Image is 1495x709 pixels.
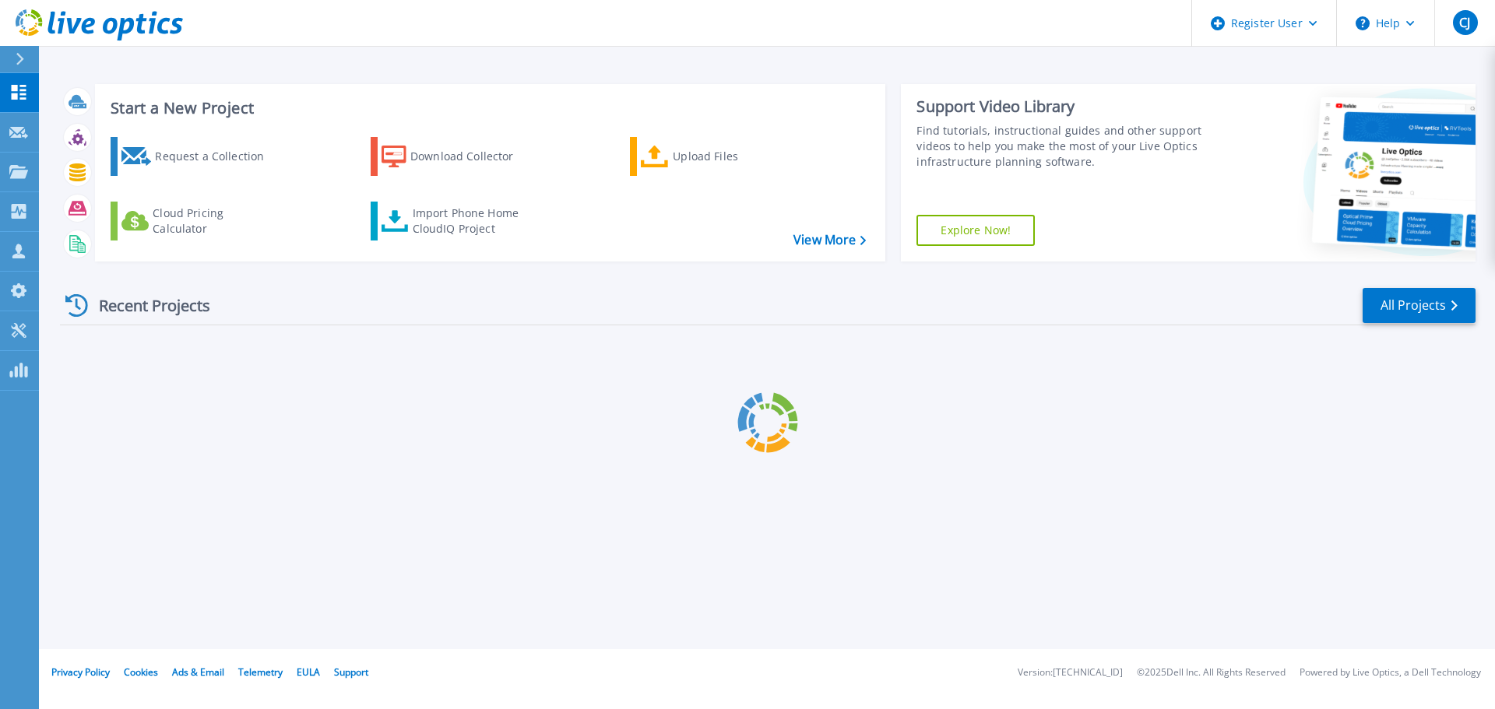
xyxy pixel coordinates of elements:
a: Privacy Policy [51,665,110,679]
div: Download Collector [410,141,535,172]
div: Cloud Pricing Calculator [153,205,277,237]
li: Powered by Live Optics, a Dell Technology [1300,668,1481,678]
li: © 2025 Dell Inc. All Rights Reserved [1137,668,1286,678]
a: View More [793,233,866,247]
span: CJ [1459,16,1470,29]
div: Request a Collection [155,141,280,172]
div: Import Phone Home CloudIQ Project [413,205,534,237]
a: Support [334,665,368,679]
a: Ads & Email [172,665,224,679]
a: Upload Files [630,137,804,176]
a: Request a Collection [111,137,284,176]
a: Download Collector [371,137,544,176]
li: Version: [TECHNICAL_ID] [1018,668,1123,678]
a: Cookies [124,665,158,679]
div: Recent Projects [60,286,231,325]
div: Upload Files [673,141,797,172]
a: Explore Now! [916,215,1035,246]
div: Find tutorials, instructional guides and other support videos to help you make the most of your L... [916,123,1209,170]
h3: Start a New Project [111,100,866,117]
a: All Projects [1363,288,1476,323]
div: Support Video Library [916,97,1209,117]
a: Telemetry [238,665,283,679]
a: Cloud Pricing Calculator [111,202,284,240]
a: EULA [297,665,320,679]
